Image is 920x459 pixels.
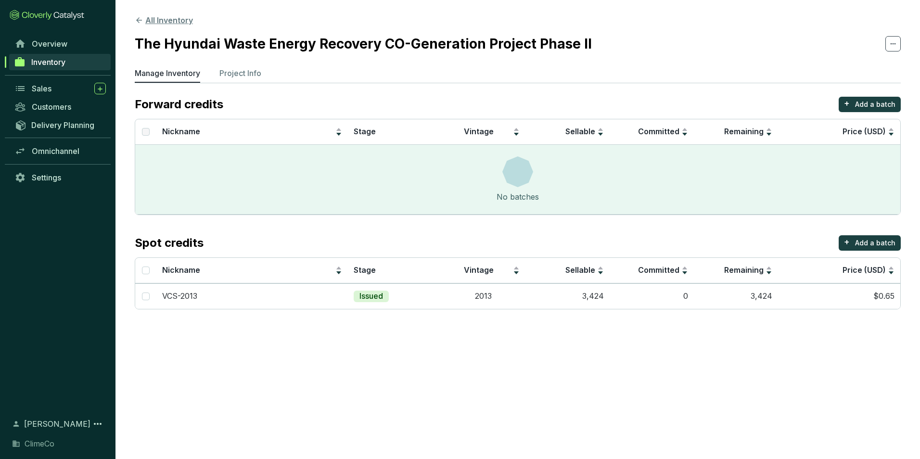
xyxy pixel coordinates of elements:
a: Delivery Planning [10,117,111,133]
p: Issued [359,291,383,302]
a: Sales [10,80,111,97]
span: Price (USD) [843,265,886,275]
td: $0.65 [778,283,900,309]
span: Vintage [464,265,494,275]
button: +Add a batch [839,97,901,112]
span: Nickname [162,127,200,136]
td: 3,424 [694,283,778,309]
a: Omnichannel [10,143,111,159]
span: Sellable [565,127,595,136]
div: No batches [497,191,539,203]
button: +Add a batch [839,235,901,251]
td: 3,424 [525,283,610,309]
span: Vintage [464,127,494,136]
span: Price (USD) [843,127,886,136]
span: Stage [354,127,376,136]
p: Spot credits [135,235,204,251]
a: Customers [10,99,111,115]
p: Add a batch [855,100,895,109]
a: Inventory [9,54,111,70]
span: Sellable [565,265,595,275]
p: Add a batch [855,238,895,248]
th: Stage [348,258,441,283]
p: VCS-2013 [162,291,197,302]
span: Settings [32,173,61,182]
span: Remaining [724,127,764,136]
h2: The Hyundai Waste Energy Recovery CO-Generation Project Phase II [135,34,592,54]
span: Omnichannel [32,146,79,156]
td: 0 [610,283,694,309]
p: Manage Inventory [135,67,200,79]
span: ClimeCo [25,438,54,449]
span: Inventory [31,57,65,67]
span: [PERSON_NAME] [24,418,90,430]
span: Committed [638,127,679,136]
p: Project Info [219,67,261,79]
th: Stage [348,119,441,145]
td: 2013 [441,283,525,309]
span: Remaining [724,265,764,275]
span: Sales [32,84,51,93]
span: Customers [32,102,71,112]
p: + [844,235,850,249]
span: Overview [32,39,67,49]
a: Settings [10,169,111,186]
span: Delivery Planning [31,120,94,130]
span: Stage [354,265,376,275]
a: Overview [10,36,111,52]
p: Forward credits [135,97,223,112]
span: Committed [638,265,679,275]
span: Nickname [162,265,200,275]
button: All Inventory [135,14,193,26]
p: + [844,97,850,110]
